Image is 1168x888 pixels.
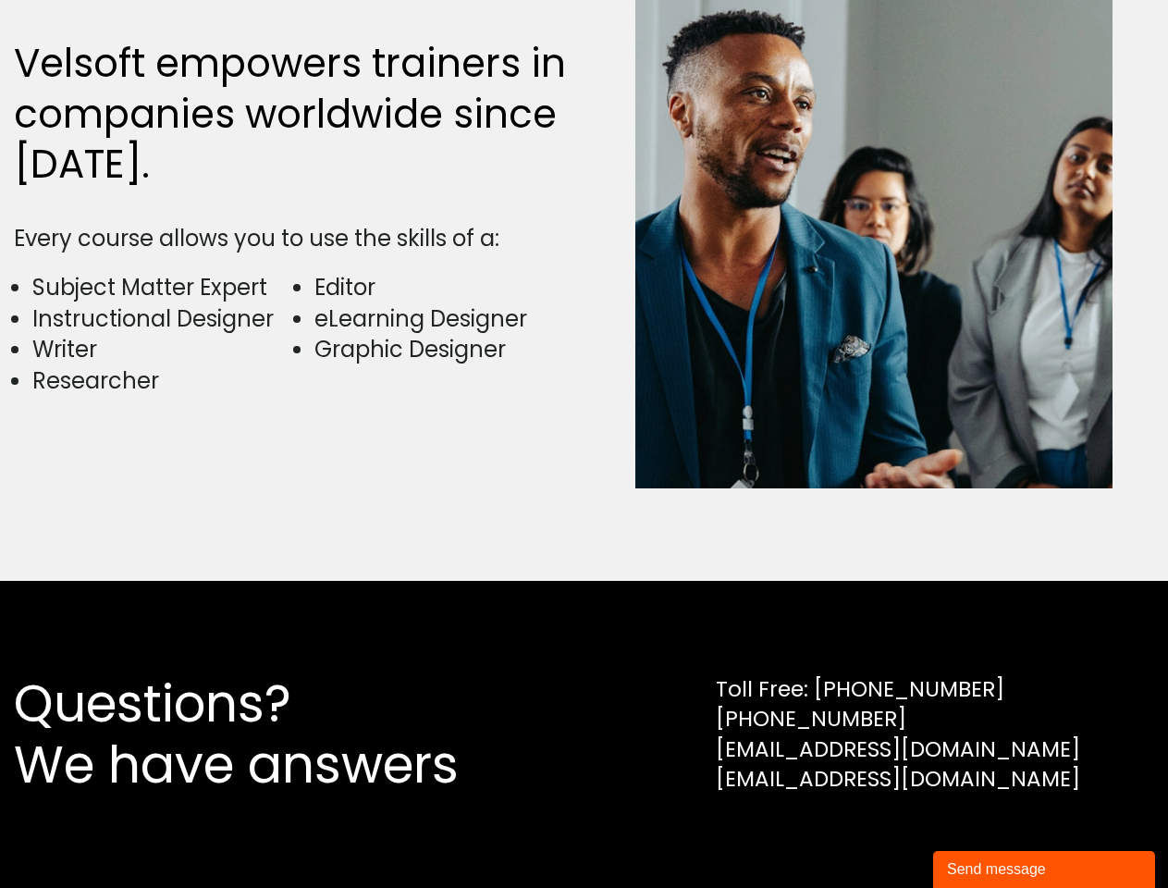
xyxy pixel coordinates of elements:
[32,303,292,335] li: Instructional Designer
[314,272,574,303] li: Editor
[14,673,525,795] h2: Questions? We have answers
[32,272,292,303] li: Subject Matter Expert
[314,334,574,365] li: Graphic Designer
[314,303,574,335] li: eLearning Designer
[716,674,1080,794] div: Toll Free: [PHONE_NUMBER] [PHONE_NUMBER] [EMAIL_ADDRESS][DOMAIN_NAME] [EMAIL_ADDRESS][DOMAIN_NAME]
[32,334,292,365] li: Writer
[933,847,1159,888] iframe: chat widget
[32,365,292,397] li: Researcher
[14,39,575,191] h2: Velsoft empowers trainers in companies worldwide since [DATE].
[14,223,575,254] div: Every course allows you to use the skills of a:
